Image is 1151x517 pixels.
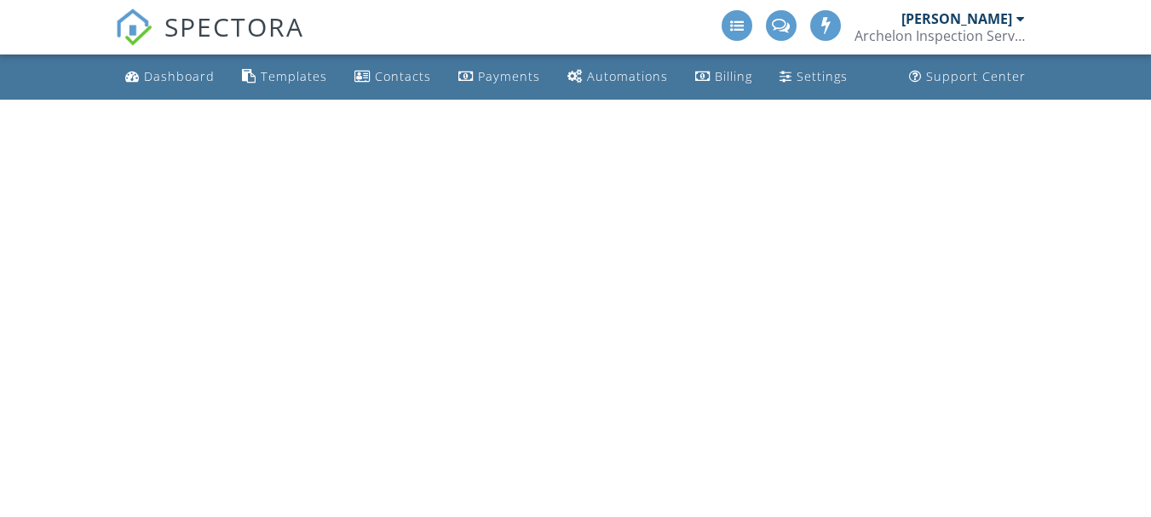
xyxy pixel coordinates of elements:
div: Billing [715,68,752,84]
a: Payments [452,61,547,93]
div: Automations [587,68,668,84]
img: The Best Home Inspection Software - Spectora [115,9,153,46]
div: Archelon Inspection Service [855,27,1025,44]
a: Settings [773,61,855,93]
a: Billing [688,61,759,93]
div: [PERSON_NAME] [901,10,1012,27]
a: Support Center [902,61,1033,93]
div: Support Center [926,68,1026,84]
div: Payments [478,68,540,84]
div: Contacts [375,68,431,84]
a: Automations (Basic) [561,61,675,93]
a: Templates [235,61,334,93]
div: Templates [261,68,327,84]
a: SPECTORA [115,23,304,59]
div: Dashboard [144,68,215,84]
span: SPECTORA [164,9,304,44]
div: Settings [797,68,848,84]
a: Contacts [348,61,438,93]
a: Dashboard [118,61,222,93]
